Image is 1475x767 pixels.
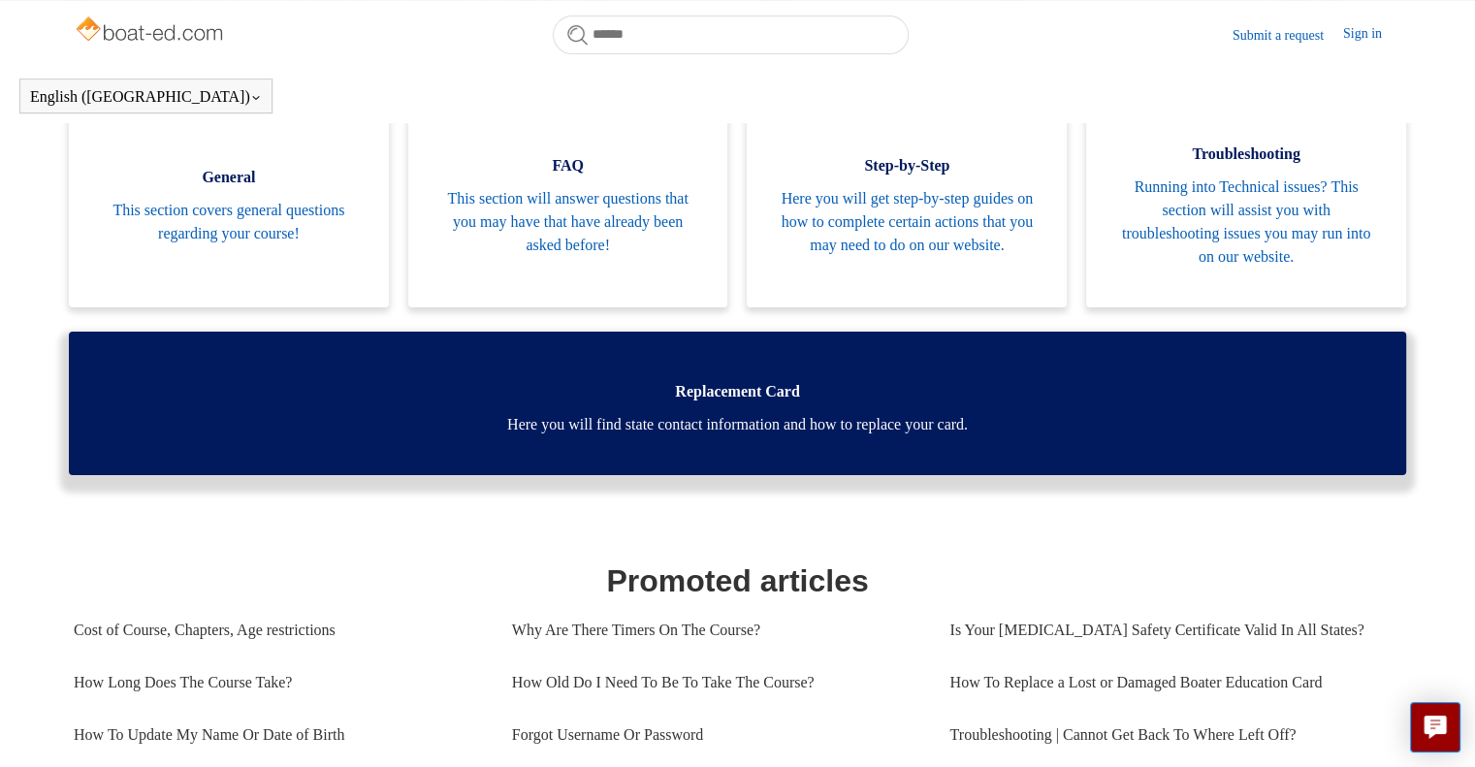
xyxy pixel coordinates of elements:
[1343,23,1401,47] a: Sign in
[1086,94,1406,307] a: Troubleshooting Running into Technical issues? This section will assist you with troubleshooting ...
[74,709,483,761] a: How To Update My Name Or Date of Birth
[74,12,228,50] img: Boat-Ed Help Center home page
[949,604,1388,656] a: Is Your [MEDICAL_DATA] Safety Certificate Valid In All States?
[30,88,262,106] button: English ([GEOGRAPHIC_DATA])
[776,187,1038,257] span: Here you will get step-by-step guides on how to complete certain actions that you may need to do ...
[512,709,921,761] a: Forgot Username Or Password
[1233,25,1343,46] a: Submit a request
[98,166,360,189] span: General
[74,558,1401,604] h1: Promoted articles
[512,656,921,709] a: How Old Do I Need To Be To Take The Course?
[949,709,1388,761] a: Troubleshooting | Cannot Get Back To Where Left Off?
[1410,702,1460,752] button: Live chat
[69,94,389,307] a: General This section covers general questions regarding your course!
[74,604,483,656] a: Cost of Course, Chapters, Age restrictions
[98,380,1377,403] span: Replacement Card
[553,16,909,54] input: Search
[98,199,360,245] span: This section covers general questions regarding your course!
[437,154,699,177] span: FAQ
[437,187,699,257] span: This section will answer questions that you may have that have already been asked before!
[1115,143,1377,166] span: Troubleshooting
[1115,176,1377,269] span: Running into Technical issues? This section will assist you with troubleshooting issues you may r...
[408,94,728,307] a: FAQ This section will answer questions that you may have that have already been asked before!
[98,413,1377,436] span: Here you will find state contact information and how to replace your card.
[949,656,1388,709] a: How To Replace a Lost or Damaged Boater Education Card
[747,94,1067,307] a: Step-by-Step Here you will get step-by-step guides on how to complete certain actions that you ma...
[776,154,1038,177] span: Step-by-Step
[69,332,1406,475] a: Replacement Card Here you will find state contact information and how to replace your card.
[74,656,483,709] a: How Long Does The Course Take?
[512,604,921,656] a: Why Are There Timers On The Course?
